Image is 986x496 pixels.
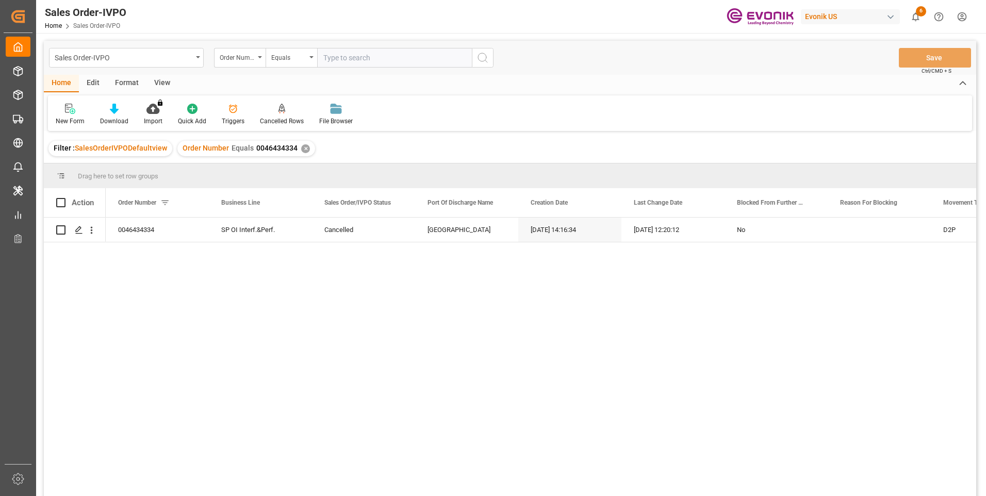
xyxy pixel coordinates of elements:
[44,75,79,92] div: Home
[737,218,815,242] div: No
[319,117,353,126] div: File Browser
[146,75,178,92] div: View
[472,48,494,68] button: search button
[79,75,107,92] div: Edit
[178,117,206,126] div: Quick Add
[118,199,156,206] span: Order Number
[301,144,310,153] div: ✕
[100,117,128,126] div: Download
[727,8,794,26] img: Evonik-brand-mark-Deep-Purple-RGB.jpeg_1700498283.jpeg
[927,5,950,28] button: Help Center
[72,198,94,207] div: Action
[428,199,493,206] span: Port Of Discharge Name
[214,48,266,68] button: open menu
[75,144,167,152] span: SalesOrderIVPODefaultview
[904,5,927,28] button: show 6 new notifications
[220,51,255,62] div: Order Number
[801,9,900,24] div: Evonik US
[737,199,806,206] span: Blocked From Further Processing
[621,218,725,242] div: [DATE] 12:20:12
[106,218,209,242] div: 0046434334
[634,199,682,206] span: Last Change Date
[45,5,126,20] div: Sales Order-IVPO
[56,117,85,126] div: New Form
[232,144,254,152] span: Equals
[222,117,244,126] div: Triggers
[916,6,926,16] span: 6
[266,48,317,68] button: open menu
[44,218,106,242] div: Press SPACE to select this row.
[221,199,260,206] span: Business Line
[324,218,403,242] div: Cancelled
[55,51,192,63] div: Sales Order-IVPO
[45,22,62,29] a: Home
[256,144,298,152] span: 0046434334
[922,67,951,75] span: Ctrl/CMD + S
[54,144,75,152] span: Filter :
[518,218,621,242] div: [DATE] 14:16:34
[78,172,158,180] span: Drag here to set row groups
[209,218,312,242] div: SP OI Interf.&Perf.
[801,7,904,26] button: Evonik US
[107,75,146,92] div: Format
[324,199,391,206] span: Sales Order/IVPO Status
[899,48,971,68] button: Save
[271,51,306,62] div: Equals
[183,144,229,152] span: Order Number
[260,117,304,126] div: Cancelled Rows
[317,48,472,68] input: Type to search
[531,199,568,206] span: Creation Date
[840,199,897,206] span: Reason For Blocking
[49,48,204,68] button: open menu
[415,218,518,242] div: [GEOGRAPHIC_DATA]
